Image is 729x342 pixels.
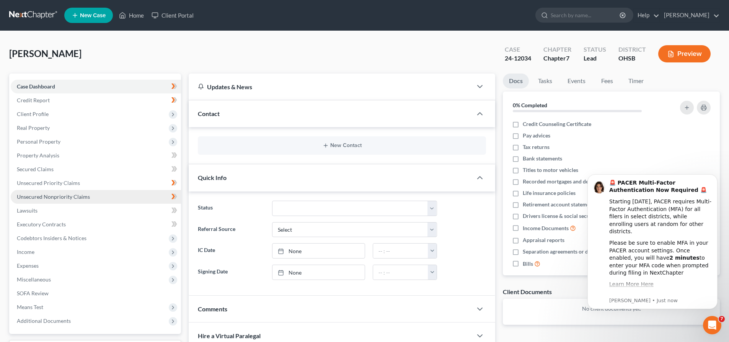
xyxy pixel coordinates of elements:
a: Case Dashboard [11,80,181,93]
span: Secured Claims [17,166,54,172]
span: Executory Contracts [17,221,66,227]
span: Expenses [17,262,39,269]
a: Executory Contracts [11,218,181,231]
div: Chapter [543,45,571,54]
a: Tasks [532,74,558,88]
div: Client Documents [503,288,552,296]
span: SOFA Review [17,290,49,296]
span: Hire a Virtual Paralegal [198,332,261,339]
span: 7 [719,316,725,322]
a: Fees [595,74,619,88]
iframe: Intercom live chat [703,316,721,334]
a: Property Analysis [11,149,181,162]
span: Additional Documents [17,317,71,324]
div: 24-12034 [505,54,531,63]
span: Contact [198,110,220,117]
span: Unsecured Nonpriority Claims [17,193,90,200]
span: Titles to motor vehicles [523,166,578,174]
label: Status [194,201,268,216]
span: Recorded mortgages and deeds [523,178,597,185]
span: Life insurance policies [523,189,576,197]
span: 7 [566,54,569,62]
input: -- : -- [373,244,428,258]
span: Codebtors Insiders & Notices [17,235,86,241]
a: Unsecured Priority Claims [11,176,181,190]
span: Means Test [17,304,43,310]
p: No client documents yet. [509,305,714,313]
input: -- : -- [373,265,428,280]
a: Secured Claims [11,162,181,176]
div: Lead [584,54,606,63]
div: Case [505,45,531,54]
span: Credit Counseling Certificate [523,120,591,128]
div: OHSB [618,54,646,63]
strong: 0% Completed [513,102,547,108]
a: Docs [503,74,529,88]
a: Lawsuits [11,204,181,218]
span: Bank statements [523,155,562,162]
a: SOFA Review [11,286,181,300]
span: Personal Property [17,138,60,145]
a: None [272,244,365,258]
span: New Case [80,13,106,18]
a: Timer [622,74,650,88]
a: Help [634,8,659,22]
input: Search by name... [551,8,621,22]
span: Lawsuits [17,207,38,214]
span: Appraisal reports [523,236,564,244]
div: Chapter [543,54,571,63]
label: Signing Date [194,265,268,280]
a: [PERSON_NAME] [660,8,719,22]
a: Credit Report [11,93,181,107]
span: Property Analysis [17,152,59,159]
span: [PERSON_NAME] [9,48,82,59]
label: IC Date [194,243,268,259]
span: Bills [523,260,533,268]
span: Miscellaneous [17,276,51,283]
span: Real Property [17,124,50,131]
button: Preview [658,45,711,62]
div: Status [584,45,606,54]
span: Retirement account statements [523,201,597,208]
span: Income [17,249,34,255]
span: Credit Report [17,97,50,103]
span: Tax returns [523,143,550,151]
button: New Contact [204,142,480,149]
a: Unsecured Nonpriority Claims [11,190,181,204]
span: Case Dashboard [17,83,55,90]
a: None [272,265,365,280]
span: Separation agreements or decrees of divorces [523,248,631,255]
span: Comments [198,305,227,313]
iframe: Intercom notifications message [576,163,729,321]
label: Referral Source [194,222,268,237]
div: Updates & News [198,83,463,91]
div: District [618,45,646,54]
span: Pay advices [523,132,550,139]
span: Quick Info [198,174,227,181]
span: Income Documents [523,224,569,232]
span: Unsecured Priority Claims [17,180,80,186]
a: Home [115,8,148,22]
span: Drivers license & social security card [523,212,610,220]
span: Client Profile [17,111,49,117]
a: Events [561,74,592,88]
a: Client Portal [148,8,197,22]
